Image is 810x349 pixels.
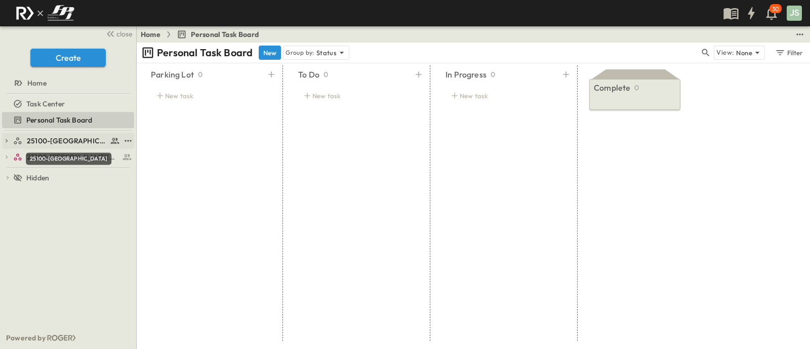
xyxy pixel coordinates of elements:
[634,83,639,93] p: 0
[2,112,134,128] div: Personal Task Boardtest
[259,46,281,60] button: New
[445,68,487,81] p: In Progress
[2,113,132,127] a: Personal Task Board
[2,76,132,90] a: Home
[772,5,779,13] p: 30
[198,69,202,80] p: 0
[26,173,49,183] span: Hidden
[151,89,266,103] div: New task
[26,153,111,165] div: 25100-[GEOGRAPHIC_DATA]
[445,89,561,103] div: New task
[12,3,78,24] img: c8d7d1ed905e502e8f77bf7063faec64e13b34fdb1f2bdd94b0e311fc34f8000.png
[775,47,803,58] div: Filter
[102,26,134,41] button: close
[286,48,314,58] p: Group by:
[116,29,132,39] span: close
[13,150,132,164] a: 25102-Christ The Redeemer Anglican Church
[177,29,259,40] a: Personal Task Board
[2,97,132,111] a: Task Center
[736,48,752,58] p: None
[122,135,134,147] button: test
[151,68,194,81] p: Parking Lot
[787,6,802,21] div: JS
[141,29,265,40] nav: breadcrumbs
[26,115,92,125] span: Personal Task Board
[27,78,47,88] span: Home
[771,46,806,60] button: Filter
[786,5,803,22] button: JS
[30,49,106,67] button: Create
[716,47,734,58] p: View:
[594,82,630,94] p: Complete
[298,68,319,81] p: To Do
[26,99,65,109] span: Task Center
[157,46,253,60] p: Personal Task Board
[323,69,328,80] p: 0
[13,134,120,148] a: 25100-Vanguard Prep School
[141,29,160,40] a: Home
[191,29,259,40] span: Personal Task Board
[27,136,107,146] span: 25100-Vanguard Prep School
[794,28,806,41] button: test
[316,48,337,58] p: Status
[2,149,134,165] div: 25102-Christ The Redeemer Anglican Churchtest
[2,133,134,149] div: 25100-Vanguard Prep Schooltest
[491,69,495,80] p: 0
[298,89,414,103] div: New task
